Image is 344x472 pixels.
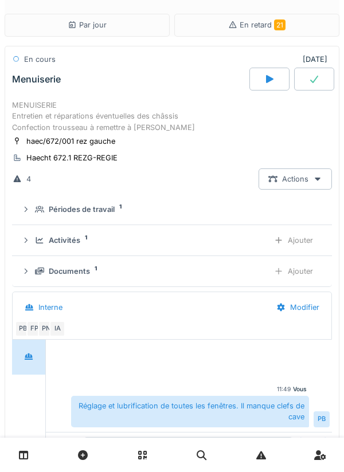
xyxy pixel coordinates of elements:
[26,321,42,337] div: FP
[259,168,332,190] div: Actions
[26,136,115,147] div: haec/672/001 rez gauche
[68,19,107,30] div: Par jour
[293,385,307,394] div: Vous
[24,54,56,65] div: En cours
[264,261,323,282] div: Ajouter
[15,321,31,337] div: PB
[71,396,309,427] div: Réglage et lubrification de toutes les fenêtres. Il manque clefs de cave
[26,174,31,184] div: 4
[17,199,327,220] summary: Périodes de travail1
[49,204,115,215] div: Périodes de travail
[277,385,291,394] div: 11:49
[26,152,118,163] div: Haecht 672.1 REZG-REGIE
[17,230,327,251] summary: Activités1Ajouter
[38,321,54,337] div: PN
[274,19,286,30] span: 21
[12,100,332,133] div: MENUISERIE Entretien et réparations éventuelles des châssis Confection trousseau à remettre à [PE...
[38,302,62,313] div: Interne
[49,266,90,277] div: Documents
[240,21,286,29] span: En retard
[17,261,327,282] summary: Documents1Ajouter
[264,230,323,251] div: Ajouter
[49,321,65,337] div: IA
[314,411,330,427] div: PB
[267,297,329,318] div: Modifier
[303,54,332,65] div: [DATE]
[49,235,80,246] div: Activités
[12,74,61,85] div: Menuiserie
